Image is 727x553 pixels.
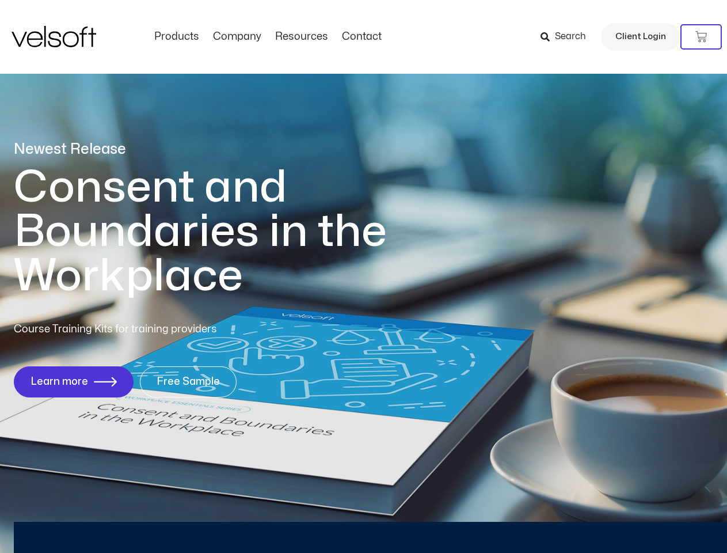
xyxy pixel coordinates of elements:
[601,23,680,51] a: Client Login
[335,31,389,43] a: ContactMenu Toggle
[14,139,434,160] p: Newest Release
[147,31,206,43] a: ProductsMenu Toggle
[615,29,666,44] span: Client Login
[206,31,268,43] a: CompanyMenu Toggle
[14,165,434,298] h1: Consent and Boundaries in the Workplace
[157,376,220,388] span: Free Sample
[31,376,88,388] span: Learn more
[14,321,300,338] p: Course Training Kits for training providers
[555,29,586,44] span: Search
[14,366,134,397] a: Learn more
[268,31,335,43] a: ResourcesMenu Toggle
[12,26,96,47] img: Velsoft Training Materials
[541,27,594,47] a: Search
[147,31,389,43] nav: Menu
[140,366,237,397] a: Free Sample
